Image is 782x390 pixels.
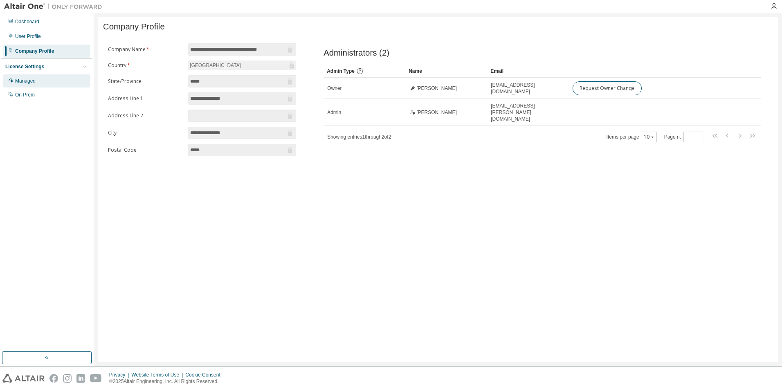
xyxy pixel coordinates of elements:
[416,85,457,92] span: [PERSON_NAME]
[491,103,565,122] span: [EMAIL_ADDRESS][PERSON_NAME][DOMAIN_NAME]
[90,374,102,383] img: youtube.svg
[15,18,39,25] div: Dashboard
[15,48,54,54] div: Company Profile
[416,109,457,116] span: [PERSON_NAME]
[108,112,183,119] label: Address Line 2
[189,61,242,70] div: [GEOGRAPHIC_DATA]
[409,65,484,78] div: Name
[108,95,183,102] label: Address Line 1
[108,130,183,136] label: City
[573,81,642,95] button: Request Owner Change
[327,85,342,92] span: Owner
[327,68,355,74] span: Admin Type
[15,78,36,84] div: Managed
[15,33,41,40] div: User Profile
[490,65,566,78] div: Email
[49,374,58,383] img: facebook.svg
[5,63,44,70] div: License Settings
[131,372,185,378] div: Website Terms of Use
[108,46,183,53] label: Company Name
[103,22,165,31] span: Company Profile
[324,48,389,58] span: Administrators (2)
[109,372,131,378] div: Privacy
[327,134,391,140] span: Showing entries 1 through 2 of 2
[108,147,183,153] label: Postal Code
[327,109,341,116] span: Admin
[15,92,35,98] div: On Prem
[2,374,45,383] img: altair_logo.svg
[491,82,565,95] span: [EMAIL_ADDRESS][DOMAIN_NAME]
[644,134,655,140] button: 10
[185,372,225,378] div: Cookie Consent
[109,378,225,385] p: © 2025 Altair Engineering, Inc. All Rights Reserved.
[63,374,72,383] img: instagram.svg
[76,374,85,383] img: linkedin.svg
[108,78,183,85] label: State/Province
[188,61,296,70] div: [GEOGRAPHIC_DATA]
[4,2,106,11] img: Altair One
[664,132,703,142] span: Page n.
[108,62,183,69] label: Country
[607,132,657,142] span: Items per page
